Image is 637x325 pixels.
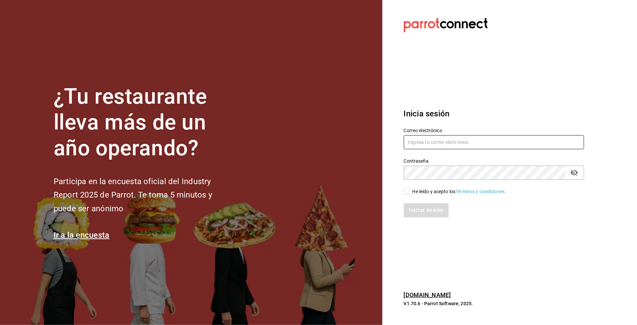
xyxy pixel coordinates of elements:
[455,189,506,194] a: Términos y condiciones.
[54,84,235,161] h1: ¿Tu restaurante lleva más de un año operando?
[404,300,584,307] p: V1.70.6 - Parrot Software, 2025.
[404,128,584,133] label: Correo electrónico
[412,188,506,195] div: He leído y acepto los
[404,135,584,149] input: Ingresa tu correo electrónico
[404,108,584,120] h3: Inicia sesión
[404,159,584,164] label: Contraseña
[54,230,110,240] a: Ir a la encuesta
[569,167,580,178] button: passwordField
[404,291,451,299] a: [DOMAIN_NAME]
[54,175,235,216] h2: Participa en la encuesta oficial del Industry Report 2025 de Parrot. Te toma 5 minutos y puede se...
